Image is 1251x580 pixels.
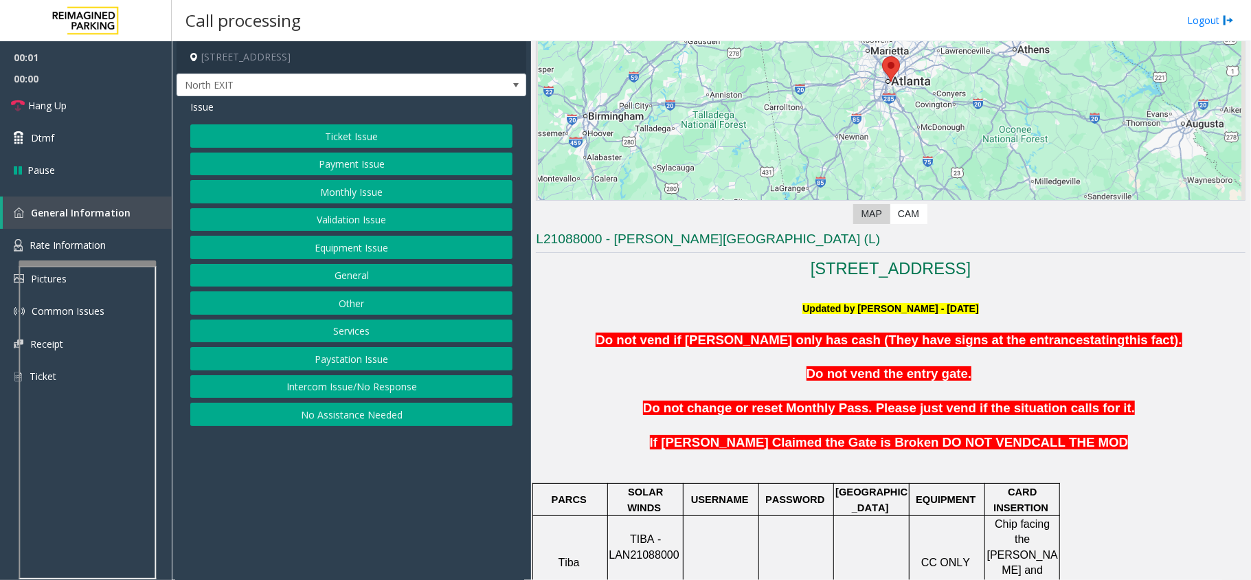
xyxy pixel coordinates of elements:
span: [GEOGRAPHIC_DATA] [835,487,908,513]
h3: Call processing [179,3,308,37]
button: Paystation Issue [190,347,512,370]
span: stating [1083,333,1125,347]
span: CC ONLY [921,557,970,568]
span: Issue [190,100,214,114]
a: General Information [3,197,172,229]
span: PASSWORD [765,494,824,505]
button: Monthly Issue [190,180,512,203]
img: 'icon' [14,274,24,283]
img: 'icon' [14,239,23,252]
img: logout [1223,13,1234,27]
button: Ticket Issue [190,124,512,148]
a: [STREET_ADDRESS] [811,260,971,278]
span: Hang Up [28,98,67,113]
button: Intercom Issue/No Response [190,375,512,399]
button: No Assistance Needed [190,403,512,426]
a: Logout [1187,13,1234,27]
span: If [PERSON_NAME] Claimed the Gate is Broken DO NOT VEND [650,435,1032,449]
span: ). [1174,333,1182,347]
span: Tiba [559,557,580,568]
h3: L21088000 - [PERSON_NAME][GEOGRAPHIC_DATA] (L) [536,230,1246,253]
button: Services [190,320,512,343]
span: SOLAR WINDS [627,487,663,513]
span: Do not change or reset Monthly Pass. Please just vend if the situation calls for it. [643,401,1135,415]
button: Payment Issue [190,153,512,176]
img: 'icon' [14,208,24,218]
span: North EXIT [177,74,456,96]
label: Map [853,204,890,224]
img: 'icon' [14,370,23,383]
label: CAM [890,204,927,224]
h4: [STREET_ADDRESS] [177,41,526,74]
span: CALL THE MOD [1031,435,1128,449]
span: USERNAME [691,494,749,505]
span: PARCS [552,494,587,505]
button: Equipment Issue [190,236,512,259]
span: Do not vend if [PERSON_NAME] only has cash (They have signs at the entrance [596,333,1083,347]
span: Rate Information [30,238,106,252]
span: this fact [1125,333,1175,347]
div: 780 Memorial Drive Southeast, Atlanta, GA [882,56,900,82]
button: General [190,264,512,287]
span: TIBA - LAN21088000 [609,533,679,560]
img: 'icon' [14,306,25,317]
span: General Information [31,206,131,219]
span: EQUIPMENT [916,494,976,505]
button: Validation Issue [190,208,512,232]
span: CARD INSERTION [993,487,1048,513]
span: Pause [27,163,55,177]
font: Updated by [PERSON_NAME] - [DATE] [802,303,978,314]
span: Dtmf [31,131,54,145]
button: Other [190,291,512,315]
img: 'icon' [14,339,23,348]
span: Do not vend the entry gate. [807,366,971,381]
